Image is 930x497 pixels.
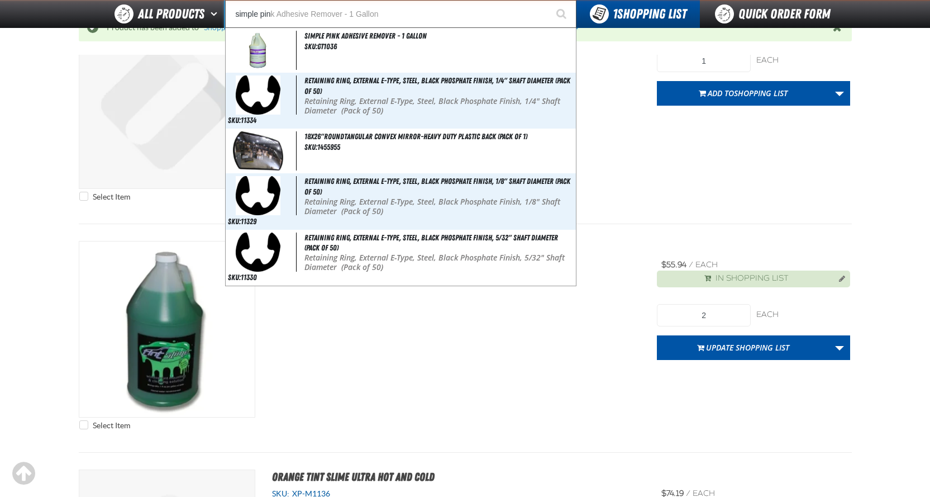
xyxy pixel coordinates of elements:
a: More Actions [829,335,850,360]
span: / [689,260,693,269]
span: SKU:11330 [228,273,257,282]
a: More Actions [829,81,850,106]
label: Select Item [79,192,130,202]
div: Scroll to the top [11,461,36,486]
span: each [695,260,718,269]
img: Tint Slime ( 1 gallon) [79,242,255,417]
span: Retaining Ring, External E-Type, Steel, Black Phosphate Finish, 5/32" Shaft Diameter (Pack of 50) [304,233,558,253]
span: 18X26"Roundtangular Convex Mirror-Heavy Duty PLASTIC BACK (Pack of 1) [304,132,527,141]
button: Manage current product in the Shopping List [830,271,848,285]
span: Retaining Ring, External E-Type, Steel, Black Phosphate Finish, 1/4" Shaft Diameter (Pack of 50) [304,76,570,96]
span: Shopping List [613,6,686,22]
: View Details of the Tint Slime ( 1 gallon) [79,242,255,417]
img: 6054e2218ade1778097107-Retaining-Ring-External-E-Type.jpg [236,233,280,272]
img: 6054e2218ade1778097107-Retaining-Ring-External-E-Type.jpg [236,176,280,215]
button: Add toShopping List [657,81,829,106]
span: Simple Pink Adhesive Remover - 1 Gallon [304,31,427,40]
p: Retaining Ring, External E-Type, Steel, Black Phosphate Finish, 1/4" Shaft Diameter (Pack of 50) [304,97,573,116]
p: Retaining Ring, External E-Type, Steel, Black Phosphate Finish, 1/8" Shaft Diameter (Pack of 50) [304,197,573,216]
img: 5b1158d23e60c751153219-gt1036_5.jpg [239,31,278,70]
span: SKU:1455955 [304,143,340,152]
a: Orange Tint Slime Ultra Hot and Cold [272,470,435,484]
input: Select Item [79,420,88,429]
img: 6054e2218ade1778097107-Retaining-Ring-External-E-Type.jpg [236,75,280,115]
span: SKU:11329 [228,217,256,226]
input: Product Quantity [657,50,751,72]
p: Retaining Ring, External E-Type, Steel, Black Phosphate Finish, 5/32" Shaft Diameter (Pack of 50) [304,253,573,272]
div: each [756,310,850,320]
input: Select Item [79,192,88,201]
a: View Details of the Tint Slime - 1 Quart [79,13,255,188]
img: Tint Slime - 1 Quart [79,13,255,188]
label: Select Item [79,420,130,431]
button: Update Shopping List [657,335,829,360]
span: In Shopping List [716,273,789,284]
span: SKU:GT1036 [304,42,337,51]
img: 5f90ad4856cb8461835130-SKU-1455955.jpg [233,131,284,171]
span: Retaining Ring, External E-Type, Steel, Black Phosphate Finish, 1/8" Shaft Diameter (Pack of 50) [304,177,570,196]
a: Shopping List [204,23,250,32]
span: $55.94 [661,260,686,269]
strong: 1 [613,6,617,22]
div: each [756,55,850,66]
span: Shopping List [734,88,788,98]
input: Product Quantity [657,304,751,326]
span: All Products [138,4,204,24]
span: Add to [708,88,788,98]
span: SKU:11334 [228,116,256,125]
